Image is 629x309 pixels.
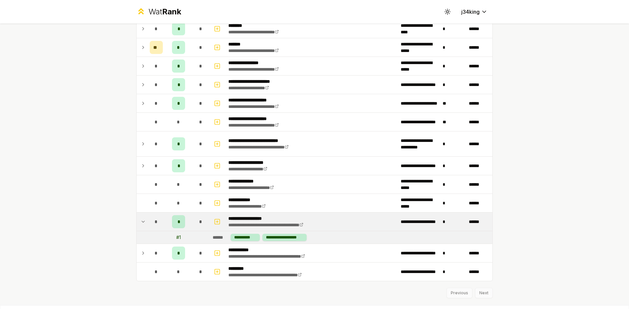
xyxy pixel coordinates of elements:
div: # 1 [176,234,181,241]
a: WatRank [136,7,181,17]
div: Wat [148,7,181,17]
span: j34king [461,8,480,16]
span: Rank [162,7,181,16]
button: j34king [456,6,493,18]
